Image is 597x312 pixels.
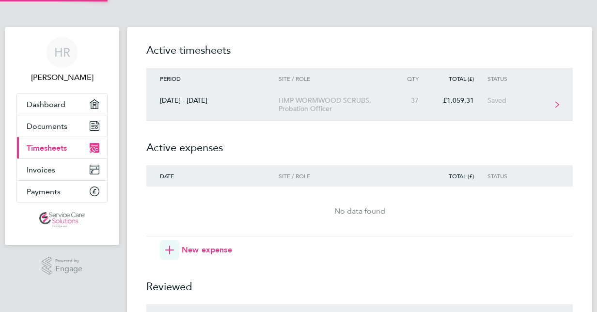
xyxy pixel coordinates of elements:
[182,244,232,256] span: New expense
[146,96,279,105] div: [DATE] - [DATE]
[27,165,55,174] span: Invoices
[146,205,573,217] div: No data found
[39,212,85,228] img: servicecare-logo-retina.png
[27,122,67,131] span: Documents
[487,96,547,105] div: Saved
[390,75,432,82] div: Qty
[487,75,547,82] div: Status
[27,143,67,153] span: Timesheets
[17,137,107,158] a: Timesheets
[5,27,119,245] nav: Main navigation
[160,240,232,260] button: New expense
[390,96,432,105] div: 37
[146,121,573,165] h2: Active expenses
[16,37,108,83] a: HR[PERSON_NAME]
[17,181,107,202] a: Payments
[17,115,107,137] a: Documents
[160,75,181,82] span: Period
[55,265,82,273] span: Engage
[16,212,108,228] a: Go to home page
[146,172,279,179] div: Date
[17,159,107,180] a: Invoices
[146,260,573,304] h2: Reviewed
[279,172,390,179] div: Site / Role
[42,257,83,275] a: Powered byEngage
[432,172,487,179] div: Total (£)
[16,72,108,83] span: Holly Richardson
[27,187,61,196] span: Payments
[487,172,547,179] div: Status
[432,75,487,82] div: Total (£)
[146,89,573,121] a: [DATE] - [DATE]HMP WORMWOOD SCRUBS, Probation Officer37£1,059.31Saved
[27,100,65,109] span: Dashboard
[279,75,390,82] div: Site / Role
[146,43,573,68] h2: Active timesheets
[54,46,70,59] span: HR
[55,257,82,265] span: Powered by
[432,96,487,105] div: £1,059.31
[17,94,107,115] a: Dashboard
[279,96,390,113] div: HMP WORMWOOD SCRUBS, Probation Officer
